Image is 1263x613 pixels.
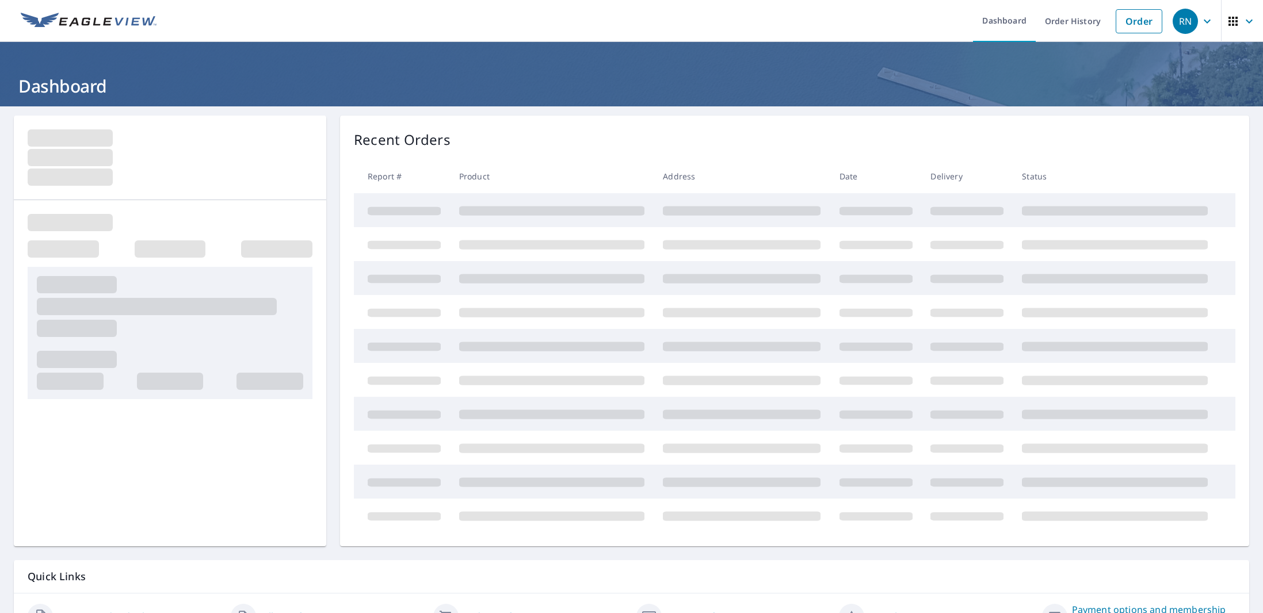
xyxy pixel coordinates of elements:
th: Report # [354,159,450,193]
div: RN [1173,9,1198,34]
th: Status [1013,159,1217,193]
p: Recent Orders [354,129,451,150]
a: Order [1116,9,1162,33]
th: Delivery [921,159,1013,193]
th: Address [654,159,830,193]
th: Date [830,159,922,193]
th: Product [450,159,654,193]
h1: Dashboard [14,74,1249,98]
img: EV Logo [21,13,157,30]
p: Quick Links [28,569,1235,584]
